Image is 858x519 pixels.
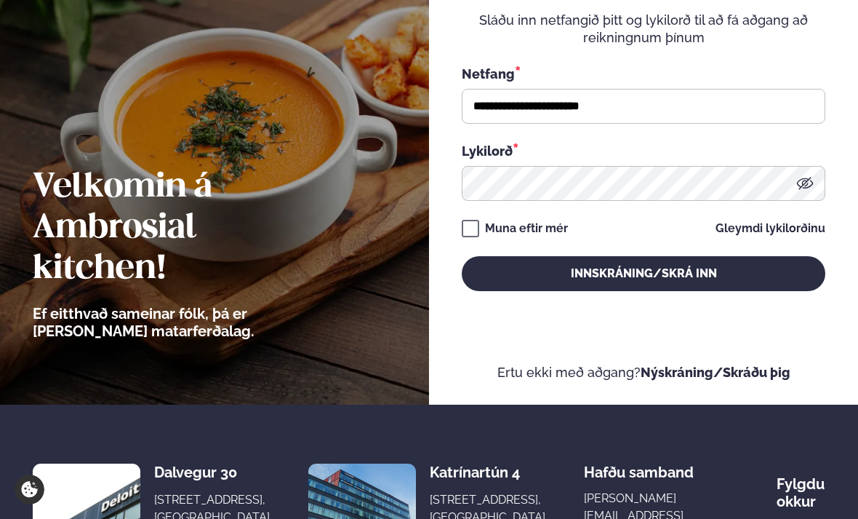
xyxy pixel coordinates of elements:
h2: Velkomin á Ambrosial kitchen! [33,167,334,290]
div: Fylgdu okkur [777,464,826,510]
a: Cookie settings [15,475,44,504]
a: Nýskráning/Skráðu þig [641,365,790,380]
div: Lykilorð [462,141,826,160]
p: Ertu ekki með aðgang? [462,364,826,381]
button: Innskráning/Skrá inn [462,256,826,291]
p: Ef eitthvað sameinar fólk, þá er [PERSON_NAME] matarferðalag. [33,305,334,340]
div: Katrínartún 4 [430,464,545,481]
div: Dalvegur 30 [154,464,270,481]
p: Sláðu inn netfangið þitt og lykilorð til að fá aðgang að reikningnum þínum [462,12,826,47]
a: Gleymdi lykilorðinu [715,223,825,234]
span: Hafðu samband [584,452,694,481]
div: Netfang [462,64,826,83]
